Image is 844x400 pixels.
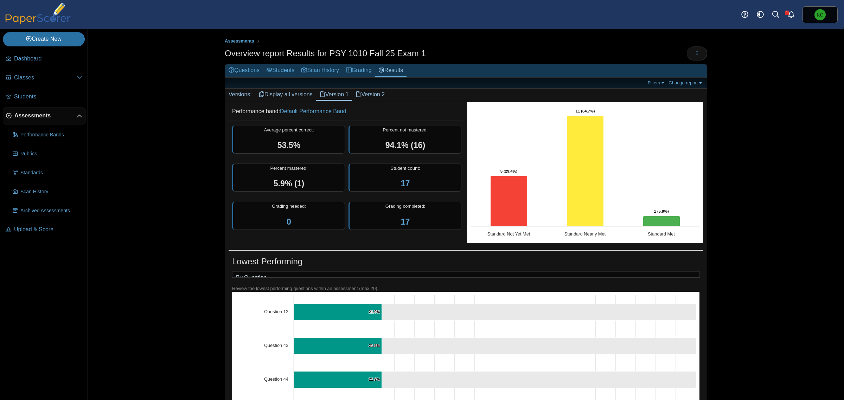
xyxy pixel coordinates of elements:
[20,207,83,214] span: Archived Assessments
[3,108,85,124] a: Assessments
[3,19,73,25] a: PaperScorer
[491,176,527,226] path: Standard Not Yet Met, 5. Overall Assessment Performance.
[3,32,85,46] a: Create New
[232,272,270,284] a: By Question
[264,343,288,348] text: Question 43
[3,221,85,238] a: Upload & Score
[10,146,85,162] a: Rubrics
[567,116,604,226] path: Standard Nearly Met, 11. Overall Assessment Performance.
[264,309,288,314] text: Question 12
[294,372,382,388] path: Question 44, 21.9%. % of Points Earned.
[784,7,799,22] a: Alerts
[803,6,838,23] a: Kelly Charlton
[648,231,675,237] text: Standard Met
[643,216,680,226] path: Standard Met, 1. Overall Assessment Performance.
[232,256,302,267] h1: Lowest Performing
[382,338,696,354] path: Question 43, 78.1. .
[294,338,382,354] path: Question 43, 21.9%. % of Points Earned.
[343,64,375,77] a: Grading
[298,64,343,77] a: Scan History
[564,231,606,237] text: Standard Nearly Met
[10,164,85,181] a: Standards
[401,179,410,188] a: 17
[20,150,83,157] span: Rubrics
[382,304,696,321] path: Question 12, 78.1. .
[287,217,291,226] a: 0
[3,3,73,24] img: PaperScorer
[467,102,703,243] div: Chart. Highcharts interactive chart.
[20,169,83,176] span: Standards
[14,112,77,120] span: Assessments
[646,80,667,86] a: Filters
[3,70,85,86] a: Classes
[264,376,288,382] text: Question 44
[369,343,380,348] text: 21.9%
[576,109,595,113] text: 11 (64.7%)
[369,377,380,381] text: 21.9%
[3,51,85,67] a: Dashboard
[294,304,382,321] path: Question 12, 21.9%. % of Points Earned.
[349,202,461,230] div: Grading completed:
[10,202,85,219] a: Archived Assessments
[316,89,352,101] a: Version 1
[349,125,461,154] div: Percent not mastered:
[14,55,83,63] span: Dashboard
[232,202,345,230] div: Grading needed:
[500,169,518,173] text: 5 (29.4%)
[225,89,255,101] div: Versions:
[3,89,85,105] a: Students
[385,141,425,150] span: 94.1% (16)
[232,285,700,292] div: Review the lowest performing questions within an assessment (max 20).
[255,89,316,101] a: Display all versions
[232,163,345,192] div: Percent mastered:
[487,231,530,237] text: Standard Not Yet Met
[814,9,826,20] span: Kelly Charlton
[382,372,696,388] path: Question 44, 78.1. .
[14,93,83,101] span: Students
[229,102,465,121] dd: Performance band:
[232,125,345,154] div: Average percent correct:
[223,37,256,46] a: Assessments
[467,102,703,243] svg: Interactive chart
[654,209,669,213] text: 1 (5.9%)
[20,131,83,138] span: Performance Bands
[401,217,410,226] a: 17
[225,47,426,59] h1: Overview report Results for PSY 1010 Fall 25 Exam 1
[225,38,254,44] span: Assessments
[667,80,705,86] a: Change report
[274,179,305,188] span: 5.9% (1)
[10,127,85,143] a: Performance Bands
[817,12,823,17] span: Kelly Charlton
[277,141,301,150] span: 53.5%
[20,188,83,195] span: Scan History
[349,163,461,192] div: Student count:
[280,108,346,114] a: Default Performance Band
[14,226,83,233] span: Upload & Score
[225,64,263,77] a: Questions
[369,310,380,314] text: 21.9%
[352,89,388,101] a: Version 2
[14,74,77,82] span: Classes
[263,64,298,77] a: Students
[375,64,407,77] a: Results
[10,183,85,200] a: Scan History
